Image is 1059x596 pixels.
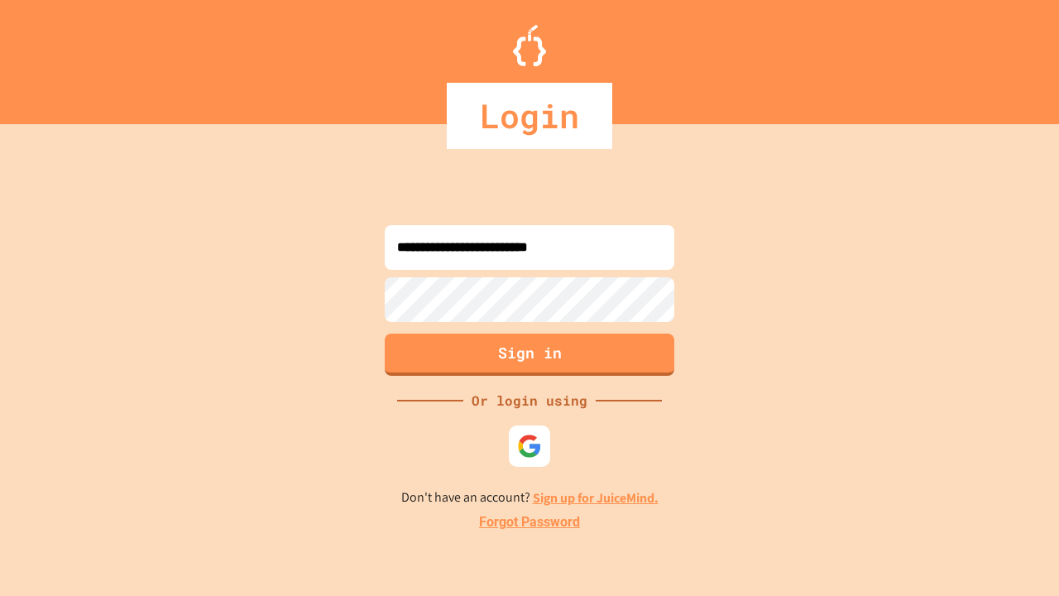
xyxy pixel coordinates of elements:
div: Or login using [463,391,596,411]
button: Sign in [385,334,674,376]
div: Login [447,83,612,149]
p: Don't have an account? [401,488,659,508]
img: Logo.svg [513,25,546,66]
img: google-icon.svg [517,434,542,459]
a: Forgot Password [479,512,580,532]
a: Sign up for JuiceMind. [533,489,659,507]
